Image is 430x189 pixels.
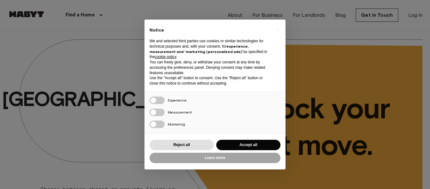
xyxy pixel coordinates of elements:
[150,44,249,54] strong: experience, measurement and “marketing (personalized ads)”
[150,60,270,75] p: You can freely give, deny, or withdraw your consent at any time by accessing the preferences pane...
[150,75,270,86] p: Use the “Accept all” button to consent. Use the “Reject all” button or close this notice to conti...
[150,140,214,150] button: Reject all
[168,110,192,115] span: Measurement
[155,55,176,59] a: cookie policy
[150,38,270,60] p: We and selected third parties use cookies or similar technologies for technical purposes and, wit...
[276,26,279,33] span: ×
[272,25,282,35] button: Close this notice
[216,140,280,150] button: Accept all
[150,27,270,33] h2: Notice
[150,153,280,163] button: Learn more
[168,98,187,103] span: Experience
[168,122,185,127] span: Marketing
